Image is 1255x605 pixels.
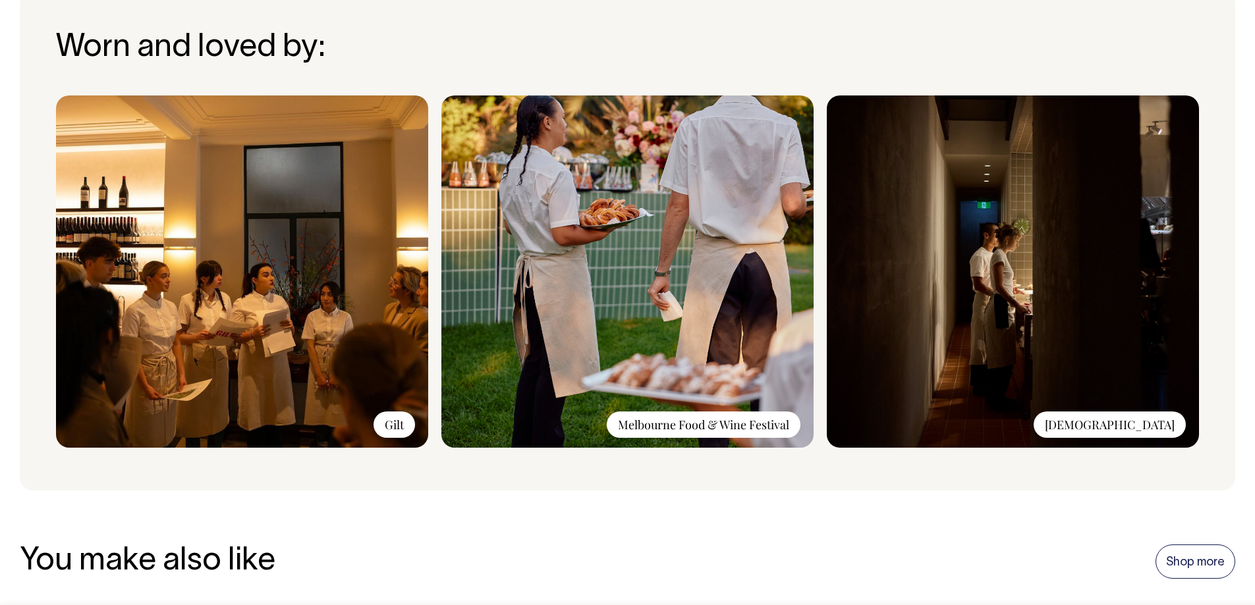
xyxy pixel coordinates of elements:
img: Gilt-2.jpg [56,95,428,448]
h3: You make also like [20,544,275,579]
h3: Worn and loved by: [56,31,1199,66]
img: MFWF_-Worn_Loved_By.png [441,95,814,448]
a: Shop more [1156,544,1235,579]
div: [DEMOGRAPHIC_DATA] [1034,411,1186,438]
img: 0D6A2445-2.jpg [827,95,1199,448]
div: Gilt [374,411,415,438]
div: Melbourne Food & Wine Festival [607,411,800,438]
